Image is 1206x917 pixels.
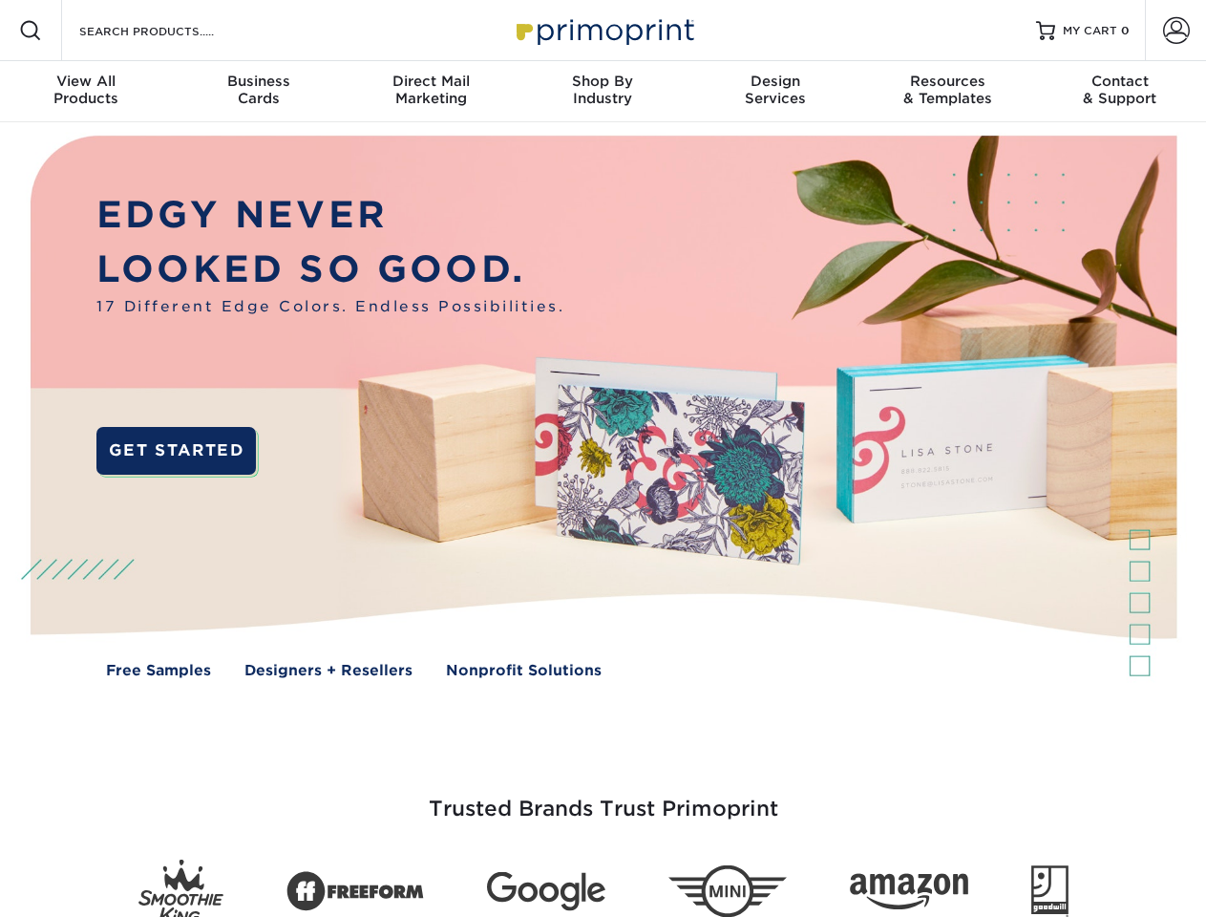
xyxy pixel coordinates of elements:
a: GET STARTED [96,427,256,475]
p: EDGY NEVER [96,188,564,243]
a: Resources& Templates [861,61,1033,122]
h3: Trusted Brands Trust Primoprint [45,751,1162,844]
div: Services [689,73,861,107]
div: Cards [172,73,344,107]
a: BusinessCards [172,61,344,122]
span: Shop By [517,73,688,90]
img: Primoprint [508,10,699,51]
div: & Templates [861,73,1033,107]
img: Goodwill [1031,865,1068,917]
span: 17 Different Edge Colors. Endless Possibilities. [96,296,564,318]
a: Free Samples [106,660,211,682]
a: Contact& Support [1034,61,1206,122]
img: Google [487,872,605,911]
span: Resources [861,73,1033,90]
div: Industry [517,73,688,107]
p: LOOKED SO GOOD. [96,243,564,297]
span: Contact [1034,73,1206,90]
a: Designers + Resellers [244,660,413,682]
a: Direct MailMarketing [345,61,517,122]
a: Shop ByIndustry [517,61,688,122]
span: MY CART [1063,23,1117,39]
span: Direct Mail [345,73,517,90]
a: Nonprofit Solutions [446,660,602,682]
img: Amazon [850,874,968,910]
div: & Support [1034,73,1206,107]
span: 0 [1121,24,1130,37]
span: Design [689,73,861,90]
a: DesignServices [689,61,861,122]
div: Marketing [345,73,517,107]
span: Business [172,73,344,90]
input: SEARCH PRODUCTS..... [77,19,264,42]
iframe: Google Customer Reviews [5,859,162,910]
